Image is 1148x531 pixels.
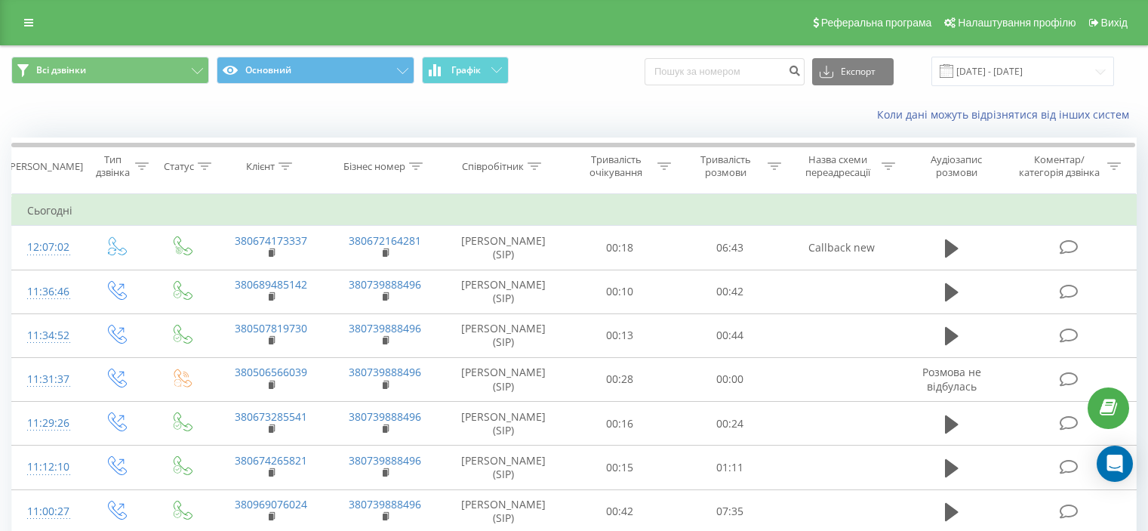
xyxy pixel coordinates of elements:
[565,402,675,446] td: 00:16
[675,402,784,446] td: 00:24
[27,321,67,350] div: 11:34:52
[164,160,194,173] div: Статус
[442,357,565,401] td: [PERSON_NAME] (SIP)
[7,160,83,173] div: [PERSON_NAME]
[27,277,67,307] div: 11:36:46
[913,153,1001,179] div: Аудіозапис розмови
[27,452,67,482] div: 11:12:10
[235,321,307,335] a: 380507819730
[675,270,784,313] td: 00:42
[442,226,565,270] td: [PERSON_NAME] (SIP)
[442,313,565,357] td: [PERSON_NAME] (SIP)
[349,321,421,335] a: 380739888496
[645,58,805,85] input: Пошук за номером
[349,233,421,248] a: 380672164281
[27,409,67,438] div: 11:29:26
[11,57,209,84] button: Всі дзвінки
[442,446,565,489] td: [PERSON_NAME] (SIP)
[821,17,932,29] span: Реферальна програма
[675,226,784,270] td: 06:43
[246,160,275,173] div: Клієнт
[675,313,784,357] td: 00:44
[27,497,67,526] div: 11:00:27
[1015,153,1103,179] div: Коментар/категорія дзвінка
[422,57,509,84] button: Графік
[12,196,1137,226] td: Сьогодні
[235,233,307,248] a: 380674173337
[784,226,898,270] td: Callback new
[235,365,307,379] a: 380506566039
[1097,446,1133,482] div: Open Intercom Messenger
[451,65,481,76] span: Графік
[235,409,307,424] a: 380673285541
[812,58,894,85] button: Експорт
[343,160,405,173] div: Бізнес номер
[217,57,414,84] button: Основний
[349,497,421,511] a: 380739888496
[95,153,131,179] div: Тип дзвінка
[349,409,421,424] a: 380739888496
[565,226,675,270] td: 00:18
[462,160,524,173] div: Співробітник
[235,277,307,292] a: 380689485142
[349,453,421,468] a: 380739888496
[565,313,675,357] td: 00:13
[799,153,878,179] div: Назва схеми переадресації
[565,357,675,401] td: 00:28
[235,497,307,511] a: 380969076024
[565,446,675,489] td: 00:15
[36,64,86,76] span: Всі дзвінки
[235,453,307,468] a: 380674265821
[349,365,421,379] a: 380739888496
[442,270,565,313] td: [PERSON_NAME] (SIP)
[442,402,565,446] td: [PERSON_NAME] (SIP)
[877,107,1137,122] a: Коли дані можуть відрізнятися вiд інших систем
[1101,17,1128,29] span: Вихід
[349,277,421,292] a: 380739888496
[688,153,764,179] div: Тривалість розмови
[958,17,1076,29] span: Налаштування профілю
[27,365,67,394] div: 11:31:37
[27,233,67,262] div: 12:07:02
[565,270,675,313] td: 00:10
[579,153,654,179] div: Тривалість очікування
[922,365,981,393] span: Розмова не відбулась
[675,446,784,489] td: 01:11
[675,357,784,401] td: 00:00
